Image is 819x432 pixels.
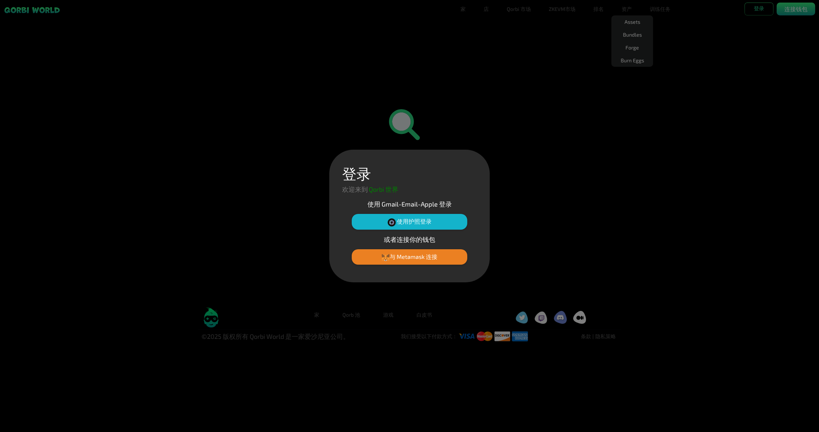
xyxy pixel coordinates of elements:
[352,214,467,229] button: 使用护照登录
[342,163,371,182] h1: 登录
[397,218,432,225] font: 使用护照登录
[342,234,477,244] p: 或者连接你的钱包
[388,218,396,226] img: 护照标志
[342,184,368,194] p: 欢迎来到
[352,249,467,265] button: 与 Metamask 连接
[342,199,477,209] p: 使用 Gmail-Email-Apple 登录
[369,184,398,194] p: Qorbi 世界
[390,253,437,260] font: 与 Metamask 连接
